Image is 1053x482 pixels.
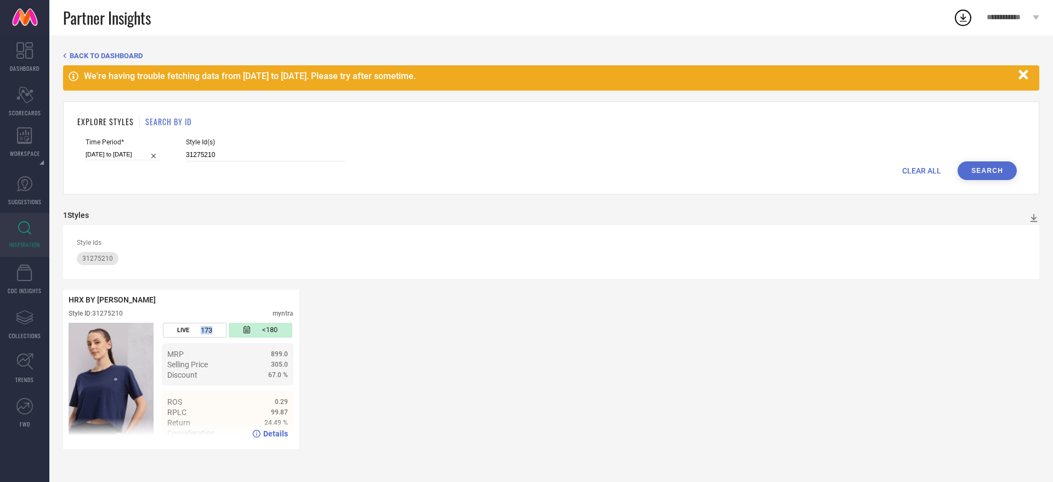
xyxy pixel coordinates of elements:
div: Number of days the style has been live on the platform [163,323,226,338]
span: DASHBOARD [10,64,39,72]
div: We're having trouble fetching data from [DATE] to [DATE]. Please try after sometime. [84,71,1013,81]
h1: SEARCH BY ID [145,116,191,127]
h1: EXPLORE STYLES [77,116,134,127]
span: SUGGESTIONS [8,198,42,206]
span: LIVE [177,327,189,334]
span: BACK TO DASHBOARD [70,52,143,60]
a: Details [252,429,288,438]
span: 305.0 [271,361,288,368]
div: Style Ids [77,239,1026,246]
span: ROS [167,397,182,406]
span: Time Period* [86,138,161,146]
span: SCORECARDS [9,109,41,117]
span: Discount [167,371,197,379]
input: Enter comma separated style ids e.g. 12345, 67890 [186,149,345,161]
span: Details [263,429,288,438]
div: Click to view image [69,323,154,444]
div: myntra [273,310,293,317]
span: Style Id(s) [186,138,345,146]
input: Select time period [86,149,161,160]
span: INSPIRATION [9,240,40,249]
span: 99.87 [271,408,288,416]
span: COLLECTIONS [9,332,41,340]
span: Partner Insights [63,7,151,29]
span: HRX BY [PERSON_NAME] [69,295,156,304]
span: Selling Price [167,360,208,369]
span: CDC INSIGHTS [8,287,42,295]
span: RPLC [167,408,186,417]
img: Style preview image [69,323,154,444]
span: CLEAR ALL [902,166,941,175]
div: Style ID: 31275210 [69,310,123,317]
span: 67.0 % [268,371,288,379]
span: WORKSPACE [10,149,40,158]
button: Search [958,161,1017,180]
span: <180 [262,326,278,335]
span: 0.29 [275,398,288,406]
div: Number of days since the style was first listed on the platform [229,323,292,338]
div: Open download list [953,8,973,27]
div: Back TO Dashboard [63,52,1039,60]
span: TRENDS [15,375,34,384]
div: 1 Styles [63,211,89,220]
span: MRP [167,350,184,358]
span: 173 [201,326,212,334]
span: 899.0 [271,350,288,358]
span: 31275210 [82,255,113,262]
span: FWD [20,420,30,428]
